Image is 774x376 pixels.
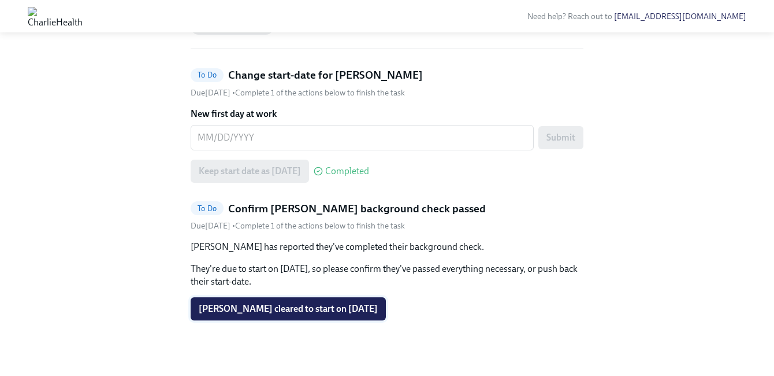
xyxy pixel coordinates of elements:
[325,167,369,176] span: Completed
[191,87,405,98] div: • Complete 1 of the actions below to finish the task
[527,12,746,21] span: Need help? Reach out to
[191,108,583,120] label: New first day at work
[191,221,232,231] span: Friday, August 29th 2025, 10:00 am
[191,88,232,98] span: Friday, August 29th 2025, 10:00 am
[191,220,405,231] div: • Complete 1 of the actions below to finish the task
[28,7,83,25] img: CharlieHealth
[228,68,423,83] h5: Change start-date for [PERSON_NAME]
[614,12,746,21] a: [EMAIL_ADDRESS][DOMAIN_NAME]
[228,201,486,216] h5: Confirm [PERSON_NAME] background check passed
[191,297,386,320] button: [PERSON_NAME] cleared to start on [DATE]
[191,71,224,79] span: To Do
[191,68,583,98] a: To DoChange start-date for [PERSON_NAME]Due[DATE] •Complete 1 of the actions below to finish the ...
[199,303,378,315] span: [PERSON_NAME] cleared to start on [DATE]
[191,201,583,232] a: To DoConfirm [PERSON_NAME] background check passedDue[DATE] •Complete 1 of the actions below to f...
[191,263,583,288] p: They're due to start on [DATE], so please confirm they've passed everything necessary, or push ba...
[191,204,224,213] span: To Do
[191,241,583,253] p: [PERSON_NAME] has reported they've completed their background check.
